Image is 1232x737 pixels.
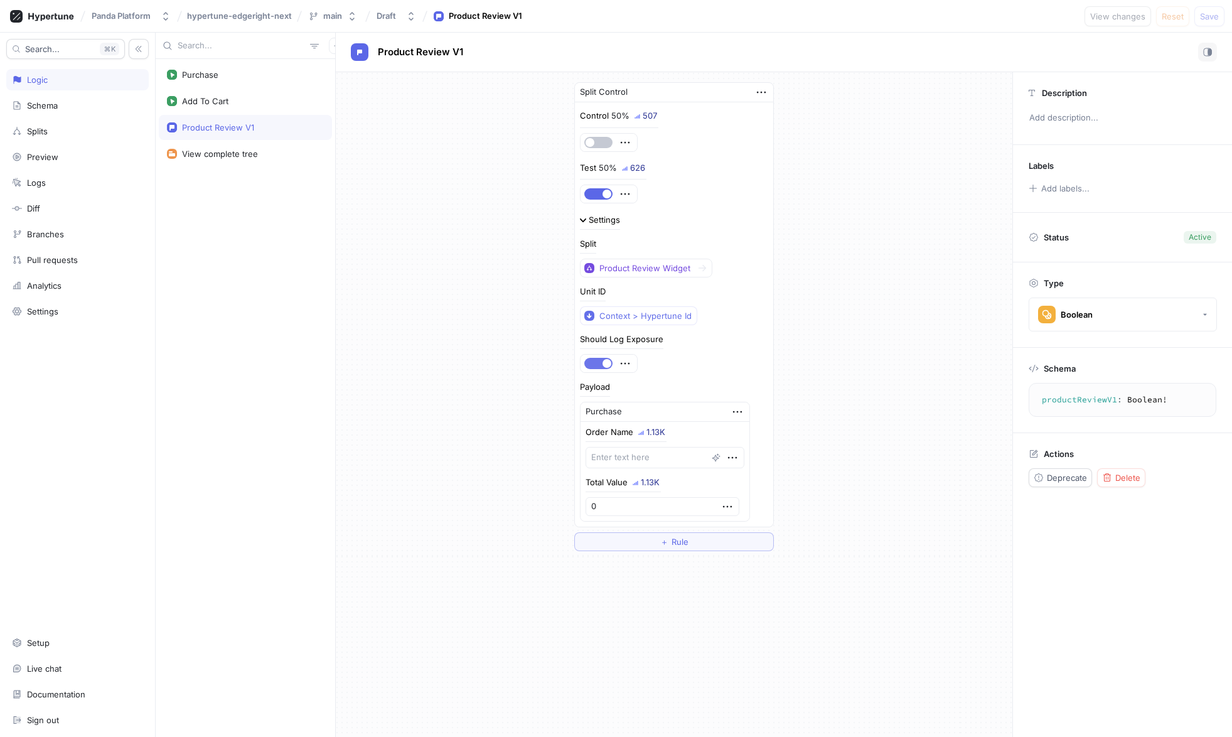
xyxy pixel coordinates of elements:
[1189,232,1211,243] div: Active
[586,406,622,418] div: Purchase
[1044,229,1069,246] p: Status
[589,216,620,224] div: Settings
[580,86,628,99] div: Split Control
[599,311,692,321] div: Context > Hypertune Id
[1044,363,1076,374] p: Schema
[27,203,40,213] div: Diff
[27,178,46,188] div: Logs
[1115,474,1140,481] span: Delete
[27,152,58,162] div: Preview
[580,335,663,343] div: Should Log Exposure
[580,240,596,248] div: Split
[1090,13,1145,20] span: View changes
[187,11,292,20] span: hypertune-edgeright-next
[178,40,305,52] input: Search...
[1047,474,1087,481] span: Deprecate
[599,263,690,274] div: Product Review Widget
[580,306,697,325] button: Context > Hypertune Id
[27,664,62,674] div: Live chat
[630,164,645,172] div: 626
[1061,309,1093,320] div: Boolean
[27,638,50,648] div: Setup
[580,259,712,277] button: Product Review Widget
[27,689,85,699] div: Documentation
[27,715,59,725] div: Sign out
[580,383,610,391] div: Payload
[377,11,396,21] div: Draft
[100,43,119,55] div: K
[1029,468,1092,487] button: Deprecate
[586,497,739,516] input: Enter number here
[25,45,60,53] span: Search...
[672,538,688,546] span: Rule
[303,6,362,26] button: main
[1085,6,1151,26] button: View changes
[1097,468,1145,487] button: Delete
[1029,298,1217,331] button: Boolean
[1194,6,1224,26] button: Save
[611,112,629,120] div: 50%
[182,96,228,106] div: Add To Cart
[580,110,609,122] p: Control
[1024,180,1093,196] button: Add labels...
[1029,161,1054,171] p: Labels
[449,10,522,23] div: Product Review V1
[660,538,668,546] span: ＋
[372,6,421,26] button: Draft
[580,288,606,296] div: Unit ID
[87,6,176,26] button: Panda Platform
[643,112,657,120] div: 507
[1042,88,1087,98] p: Description
[586,428,633,436] div: Order Name
[182,149,258,159] div: View complete tree
[6,39,125,59] button: Search...K
[27,306,58,316] div: Settings
[27,126,48,136] div: Splits
[1200,13,1219,20] span: Save
[1156,6,1189,26] button: Reset
[1044,278,1064,288] p: Type
[6,684,149,705] a: Documentation
[599,164,617,172] div: 50%
[646,428,665,436] div: 1.13K
[1024,107,1221,129] p: Add description...
[182,70,218,80] div: Purchase
[27,255,78,265] div: Pull requests
[27,100,58,110] div: Schema
[574,532,774,551] button: ＋Rule
[182,122,254,132] div: Product Review V1
[378,47,463,57] span: Product Review V1
[1162,13,1184,20] span: Reset
[1034,389,1211,411] textarea: productReviewV1: Boolean!
[586,478,628,487] div: Total Value
[323,11,342,21] div: main
[580,162,596,175] p: Test
[92,11,151,21] div: Panda Platform
[27,281,62,291] div: Analytics
[27,229,64,239] div: Branches
[641,478,660,487] div: 1.13K
[1044,449,1074,459] p: Actions
[27,75,48,85] div: Logic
